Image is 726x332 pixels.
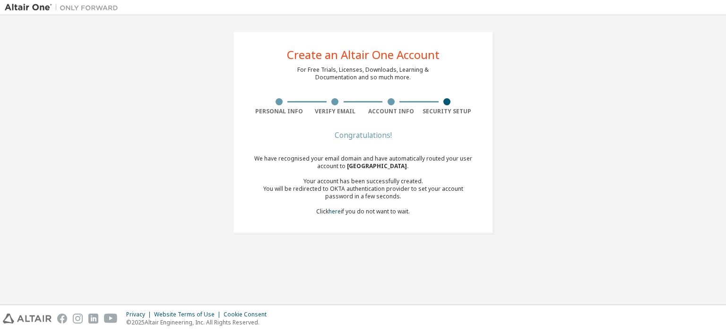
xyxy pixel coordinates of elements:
div: Account Info [363,108,419,115]
div: Personal Info [251,108,307,115]
p: © 2025 Altair Engineering, Inc. All Rights Reserved. [126,318,272,326]
div: Privacy [126,311,154,318]
span: [GEOGRAPHIC_DATA] . [347,162,409,170]
div: For Free Trials, Licenses, Downloads, Learning & Documentation and so much more. [297,66,429,81]
img: instagram.svg [73,314,83,323]
div: Cookie Consent [224,311,272,318]
div: Create an Altair One Account [287,49,440,60]
div: You will be redirected to OKTA authentication provider to set your account password in a few seco... [251,185,475,200]
div: Verify Email [307,108,363,115]
img: facebook.svg [57,314,67,323]
div: Congratulations! [251,132,475,138]
img: linkedin.svg [88,314,98,323]
div: Website Terms of Use [154,311,224,318]
div: Security Setup [419,108,475,115]
img: youtube.svg [104,314,118,323]
div: Your account has been successfully created. [251,178,475,185]
img: altair_logo.svg [3,314,52,323]
div: We have recognised your email domain and have automatically routed your user account to Click if ... [251,155,475,215]
img: Altair One [5,3,123,12]
a: here [328,207,341,215]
